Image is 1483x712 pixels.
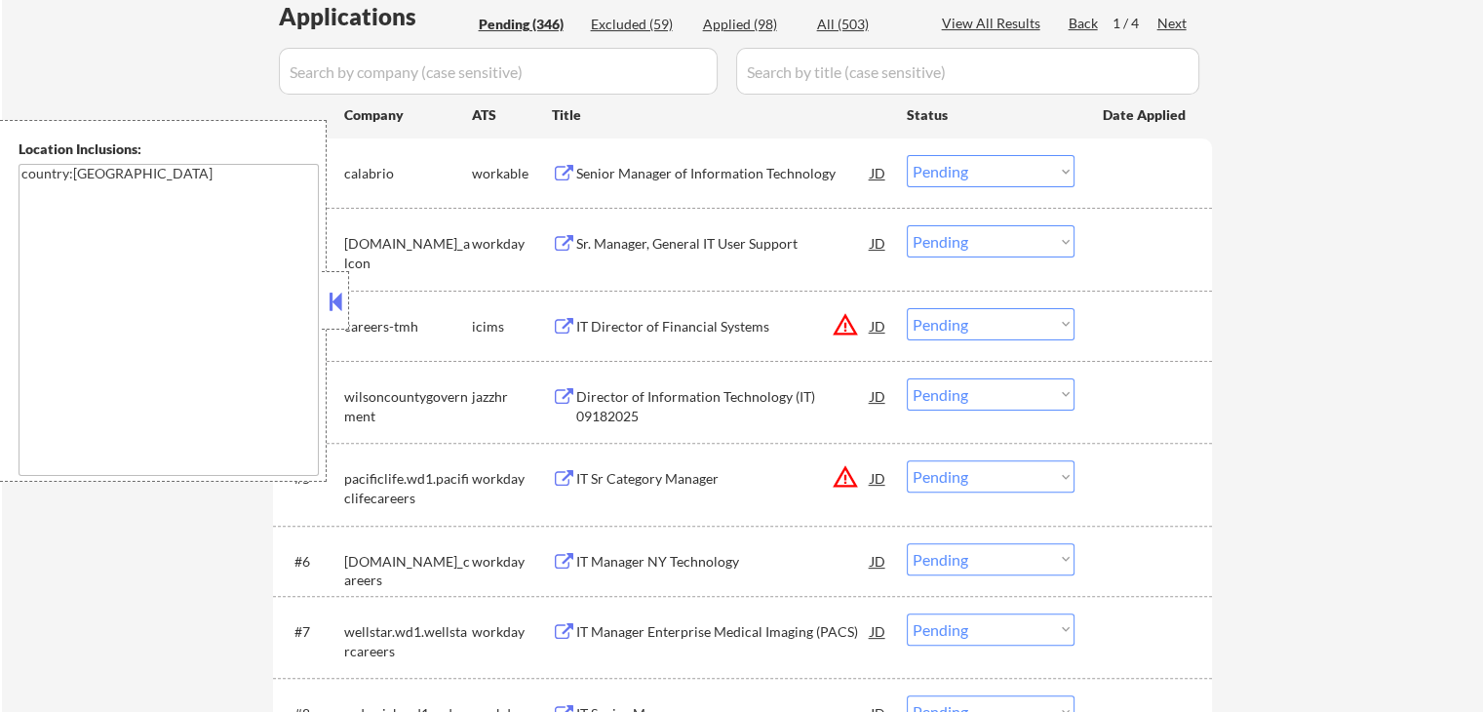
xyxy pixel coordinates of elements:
[869,155,888,190] div: JD
[1112,14,1157,33] div: 1 / 4
[576,552,871,572] div: IT Manager NY Technology
[472,317,552,336] div: icims
[1069,14,1100,33] div: Back
[344,164,472,183] div: calabrio
[294,622,329,642] div: #7
[344,105,472,125] div: Company
[869,543,888,578] div: JD
[472,105,552,125] div: ATS
[576,622,871,642] div: IT Manager Enterprise Medical Imaging (PACS)
[817,15,915,34] div: All (503)
[344,234,472,272] div: [DOMAIN_NAME]_alcon
[576,469,871,489] div: IT Sr Category Manager
[869,613,888,649] div: JD
[344,387,472,425] div: wilsoncountygovernment
[472,552,552,572] div: workday
[576,387,871,425] div: Director of Information Technology (IT) 09182025
[19,139,319,159] div: Location Inclusions:
[344,317,472,336] div: careers-tmh
[576,234,871,254] div: Sr. Manager, General IT User Support
[832,311,859,338] button: warning_amber
[472,164,552,183] div: workable
[294,552,329,572] div: #6
[279,48,718,95] input: Search by company (case sensitive)
[1103,105,1189,125] div: Date Applied
[736,48,1199,95] input: Search by title (case sensitive)
[472,387,552,407] div: jazzhr
[279,5,472,28] div: Applications
[479,15,576,34] div: Pending (346)
[869,460,888,495] div: JD
[472,234,552,254] div: workday
[1157,14,1189,33] div: Next
[576,317,871,336] div: IT Director of Financial Systems
[869,308,888,343] div: JD
[591,15,688,34] div: Excluded (59)
[344,552,472,590] div: [DOMAIN_NAME]_careers
[832,463,859,491] button: warning_amber
[869,225,888,260] div: JD
[552,105,888,125] div: Title
[869,378,888,414] div: JD
[344,622,472,660] div: wellstar.wd1.wellstarcareers
[942,14,1046,33] div: View All Results
[472,469,552,489] div: workday
[344,469,472,507] div: pacificlife.wd1.pacificlifecareers
[907,97,1074,132] div: Status
[576,164,871,183] div: Senior Manager of Information Technology
[472,622,552,642] div: workday
[703,15,800,34] div: Applied (98)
